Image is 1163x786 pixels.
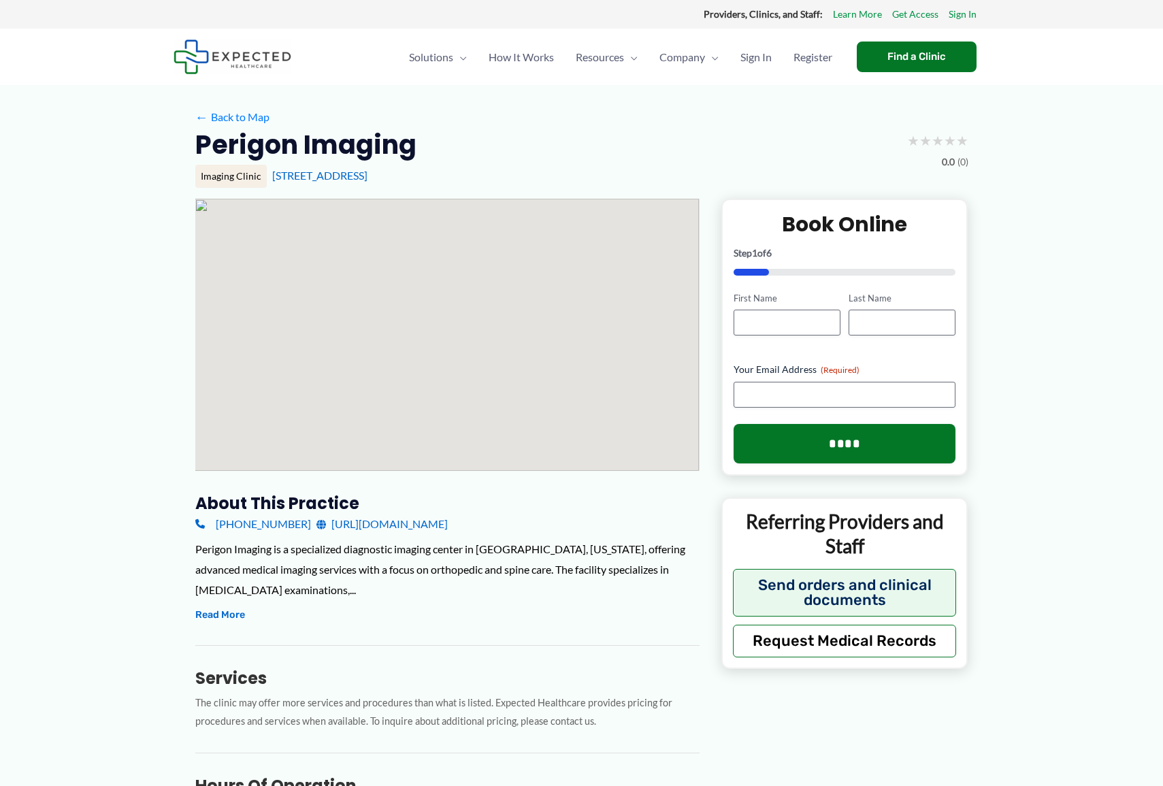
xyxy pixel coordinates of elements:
[195,539,700,600] div: Perigon Imaging is a specialized diagnostic imaging center in [GEOGRAPHIC_DATA], [US_STATE], offe...
[195,694,700,731] p: The clinic may offer more services and procedures than what is listed. Expected Healthcare provid...
[821,365,859,375] span: (Required)
[624,33,638,81] span: Menu Toggle
[833,5,882,23] a: Learn More
[907,128,919,153] span: ★
[316,514,448,534] a: [URL][DOMAIN_NAME]
[919,128,932,153] span: ★
[752,247,757,259] span: 1
[489,33,554,81] span: How It Works
[734,248,956,258] p: Step of
[195,165,267,188] div: Imaging Clinic
[857,42,977,72] a: Find a Clinic
[565,33,649,81] a: ResourcesMenu Toggle
[957,153,968,171] span: (0)
[195,493,700,514] h3: About this practice
[453,33,467,81] span: Menu Toggle
[849,292,955,305] label: Last Name
[195,107,269,127] a: ←Back to Map
[195,607,245,623] button: Read More
[398,33,478,81] a: SolutionsMenu Toggle
[174,39,291,74] img: Expected Healthcare Logo - side, dark font, small
[733,625,957,657] button: Request Medical Records
[733,509,957,559] p: Referring Providers and Staff
[704,8,823,20] strong: Providers, Clinics, and Staff:
[892,5,938,23] a: Get Access
[733,569,957,617] button: Send orders and clinical documents
[949,5,977,23] a: Sign In
[409,33,453,81] span: Solutions
[705,33,719,81] span: Menu Toggle
[730,33,783,81] a: Sign In
[740,33,772,81] span: Sign In
[195,668,700,689] h3: Services
[766,247,772,259] span: 6
[398,33,843,81] nav: Primary Site Navigation
[793,33,832,81] span: Register
[195,110,208,123] span: ←
[956,128,968,153] span: ★
[942,153,955,171] span: 0.0
[195,128,416,161] h2: Perigon Imaging
[783,33,843,81] a: Register
[649,33,730,81] a: CompanyMenu Toggle
[272,169,367,182] a: [STREET_ADDRESS]
[734,292,840,305] label: First Name
[734,211,956,238] h2: Book Online
[932,128,944,153] span: ★
[576,33,624,81] span: Resources
[659,33,705,81] span: Company
[734,363,956,376] label: Your Email Address
[478,33,565,81] a: How It Works
[944,128,956,153] span: ★
[195,514,311,534] a: [PHONE_NUMBER]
